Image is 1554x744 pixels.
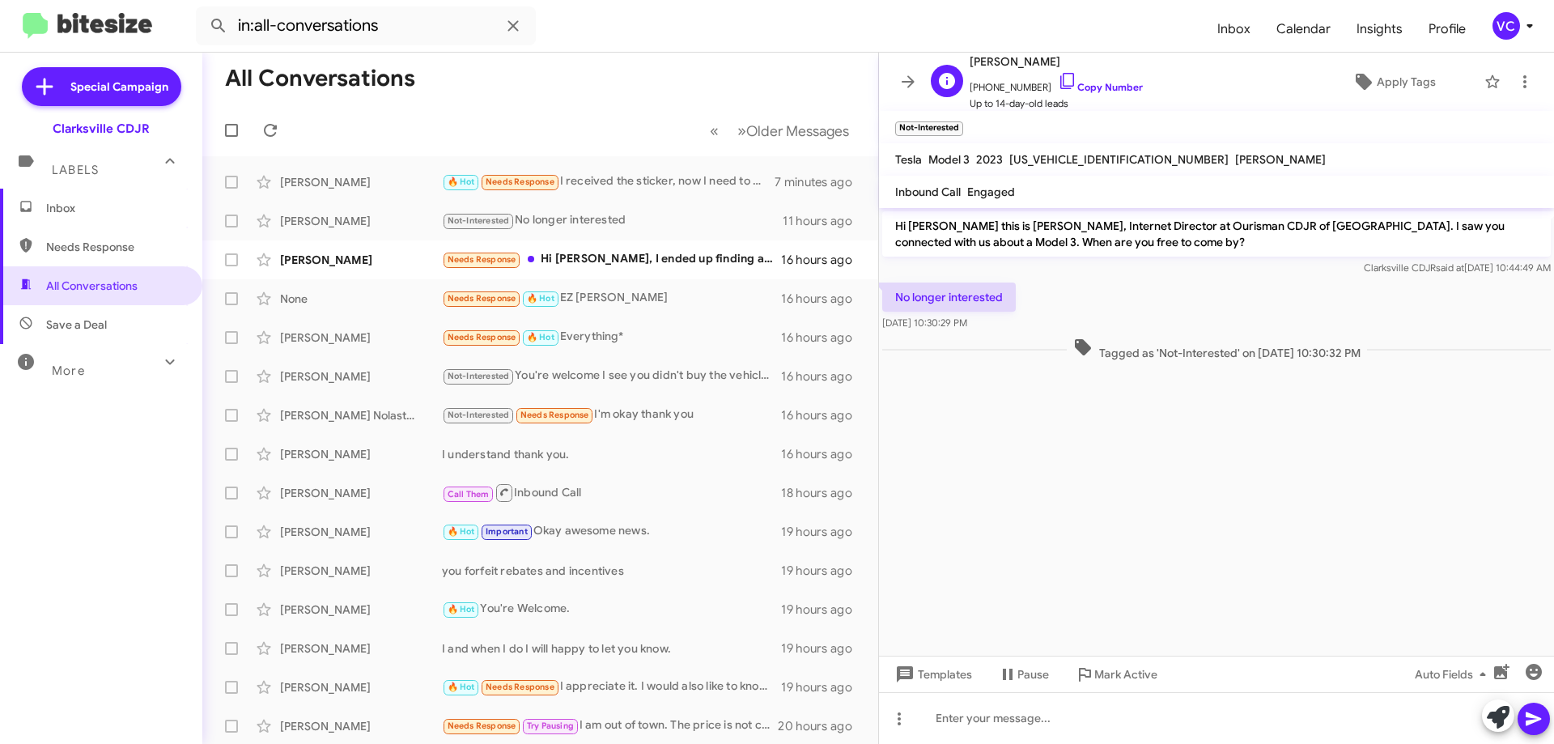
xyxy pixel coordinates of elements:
[442,289,781,308] div: EZ [PERSON_NAME]
[280,602,442,618] div: [PERSON_NAME]
[700,114,728,147] button: Previous
[701,114,859,147] nav: Page navigation example
[442,716,778,735] div: I am out of town. The price is not competitive after they informed me that I don't qualify for th...
[778,718,865,734] div: 20 hours ago
[442,678,781,696] div: I appreciate it. I would also like to know more about out the van I was offered, if it's still av...
[448,371,510,381] span: Not-Interested
[970,96,1143,112] span: Up to 14-day-old leads
[520,410,589,420] span: Needs Response
[895,185,961,199] span: Inbound Call
[1492,12,1520,40] div: VC
[781,329,865,346] div: 16 hours ago
[442,211,783,230] div: No longer interested
[442,563,781,579] div: you forfeit rebates and incentives
[52,363,85,378] span: More
[1017,660,1049,689] span: Pause
[46,200,184,216] span: Inbox
[280,407,442,423] div: [PERSON_NAME] Nolastname119587306
[710,121,719,141] span: «
[1436,261,1464,274] span: said at
[882,211,1551,257] p: Hi [PERSON_NAME] this is [PERSON_NAME], Internet Director at Ourisman CDJR of [GEOGRAPHIC_DATA]. ...
[52,163,99,177] span: Labels
[486,526,528,537] span: Important
[448,721,516,731] span: Needs Response
[442,640,781,657] div: I and when I do I will happy to let you know.
[442,446,781,462] div: I understand thank you.
[280,213,442,229] div: [PERSON_NAME]
[280,640,442,657] div: [PERSON_NAME]
[527,332,554,342] span: 🔥 Hot
[448,410,510,420] span: Not-Interested
[280,485,442,501] div: [PERSON_NAME]
[781,640,865,657] div: 19 hours ago
[448,293,516,304] span: Needs Response
[448,682,475,692] span: 🔥 Hot
[448,215,510,226] span: Not-Interested
[1204,6,1263,53] a: Inbox
[1094,660,1157,689] span: Mark Active
[280,368,442,385] div: [PERSON_NAME]
[1344,6,1416,53] a: Insights
[280,524,442,540] div: [PERSON_NAME]
[781,563,865,579] div: 19 hours ago
[442,367,781,385] div: You're welcome I see you didn't buy the vehicle. Are you planning to finalize a deal with us?
[448,332,516,342] span: Needs Response
[781,252,865,268] div: 16 hours ago
[895,152,922,167] span: Tesla
[280,174,442,190] div: [PERSON_NAME]
[448,489,490,500] span: Call Them
[442,600,781,619] div: You're Welcome.
[775,174,865,190] div: 7 minutes ago
[280,563,442,579] div: [PERSON_NAME]
[46,317,107,333] span: Save a Deal
[1310,67,1476,96] button: Apply Tags
[728,114,859,147] button: Next
[280,329,442,346] div: [PERSON_NAME]
[1235,152,1326,167] span: [PERSON_NAME]
[967,185,1015,199] span: Engaged
[448,254,516,265] span: Needs Response
[442,172,775,191] div: I received the sticker, now I need to know how low will you go on the price ?
[280,252,442,268] div: [PERSON_NAME]
[781,368,865,385] div: 16 hours ago
[442,250,781,269] div: Hi [PERSON_NAME], I ended up finding another car elsewhere so I don't need any help. But thank you!
[70,79,168,95] span: Special Campaign
[527,293,554,304] span: 🔥 Hot
[448,604,475,614] span: 🔥 Hot
[442,483,781,503] div: Inbound Call
[1364,261,1551,274] span: Clarksville CDJR [DATE] 10:44:49 AM
[879,660,985,689] button: Templates
[976,152,1003,167] span: 2023
[781,679,865,695] div: 19 hours ago
[895,121,963,136] small: Not-Interested
[486,176,554,187] span: Needs Response
[781,446,865,462] div: 16 hours ago
[882,283,1016,312] p: No longer interested
[985,660,1062,689] button: Pause
[442,328,781,346] div: Everything*
[448,526,475,537] span: 🔥 Hot
[1415,660,1492,689] span: Auto Fields
[882,317,967,329] span: [DATE] 10:30:29 PM
[486,682,554,692] span: Needs Response
[46,239,184,255] span: Needs Response
[1416,6,1479,53] a: Profile
[442,406,781,424] div: I'm okay thank you
[1067,338,1367,361] span: Tagged as 'Not-Interested' on [DATE] 10:30:32 PM
[970,52,1143,71] span: [PERSON_NAME]
[746,122,849,140] span: Older Messages
[1479,12,1536,40] button: VC
[781,602,865,618] div: 19 hours ago
[1263,6,1344,53] a: Calendar
[53,121,150,137] div: Clarksville CDJR
[448,176,475,187] span: 🔥 Hot
[442,522,781,541] div: Okay awesome news.
[892,660,972,689] span: Templates
[1058,81,1143,93] a: Copy Number
[781,291,865,307] div: 16 hours ago
[970,71,1143,96] span: [PHONE_NUMBER]
[22,67,181,106] a: Special Campaign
